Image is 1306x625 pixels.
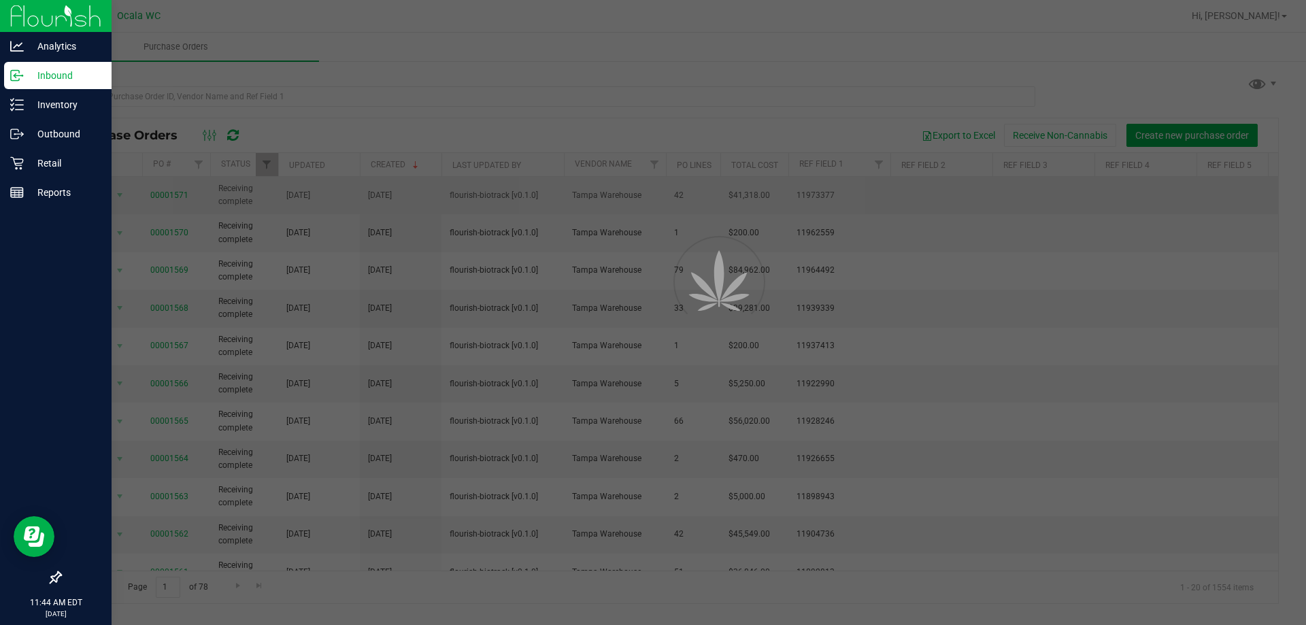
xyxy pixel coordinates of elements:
[6,609,105,619] p: [DATE]
[14,516,54,557] iframe: Resource center
[24,97,105,113] p: Inventory
[10,98,24,112] inline-svg: Inventory
[10,156,24,170] inline-svg: Retail
[10,39,24,53] inline-svg: Analytics
[10,127,24,141] inline-svg: Outbound
[6,596,105,609] p: 11:44 AM EDT
[24,184,105,201] p: Reports
[24,126,105,142] p: Outbound
[24,67,105,84] p: Inbound
[10,69,24,82] inline-svg: Inbound
[10,186,24,199] inline-svg: Reports
[24,155,105,171] p: Retail
[24,38,105,54] p: Analytics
